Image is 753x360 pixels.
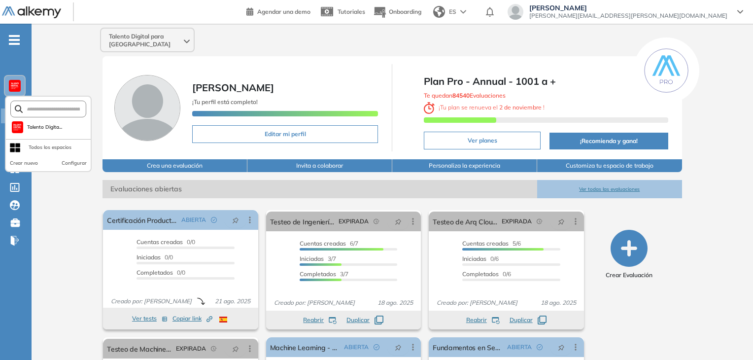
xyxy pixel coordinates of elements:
button: Configurar [62,159,87,167]
span: Crear Evaluación [606,271,652,280]
span: Onboarding [389,8,421,15]
span: 0/0 [137,253,173,261]
span: Reabrir [303,316,324,324]
span: ABIERTA [507,343,532,352]
a: Testeo de Machine Learning - Certificación [107,339,171,359]
span: Creado por: [PERSON_NAME] [270,298,359,307]
span: Duplicar [510,316,533,324]
button: Duplicar [510,316,547,324]
button: Copiar link [172,313,212,324]
button: pushpin [387,214,409,229]
span: ¡Tu perfil está completo! [192,98,258,106]
img: arrow [460,10,466,14]
span: Iniciadas [300,255,324,262]
button: Duplicar [346,316,383,324]
span: EXPIRADA [339,217,369,226]
button: Ver todas las evaluaciones [537,180,682,198]
span: Completados [300,270,336,278]
span: pushpin [395,217,402,225]
img: Foto de perfil [114,75,180,141]
span: 5/6 [462,240,521,247]
button: Onboarding [373,1,421,23]
button: Customiza tu espacio de trabajo [537,159,682,172]
a: Fundamentos en Seguridad - Certificación [433,337,503,357]
span: check-circle [374,344,379,350]
span: check-circle [211,217,217,223]
a: Testeo de Ingeniería de Datos - Certificación [270,212,335,231]
button: Reabrir [303,316,337,324]
a: Certificación Product Owner - Versión 2 [107,210,177,230]
span: Iniciadas [462,255,486,262]
span: pushpin [395,343,402,351]
img: clock-svg [424,102,435,114]
span: field-time [374,218,379,224]
span: pushpin [558,217,565,225]
span: Copiar link [172,314,212,323]
span: ¡ Tu plan se renueva el ! [424,104,545,111]
span: Duplicar [346,316,370,324]
b: 84540 [452,92,470,99]
span: Agendar una demo [257,8,310,15]
div: Widget de chat [704,313,753,360]
span: Creado por: [PERSON_NAME] [107,297,196,306]
span: pushpin [232,345,239,353]
span: Talento Digita... [27,123,63,131]
div: Todos los espacios [29,144,71,151]
span: Cuentas creadas [300,240,346,247]
img: ESP [219,317,227,323]
span: Creado por: [PERSON_NAME] [433,298,521,307]
span: ABIERTA [344,343,369,352]
button: Ver tests [132,313,168,324]
span: pushpin [558,343,565,351]
span: 3/7 [300,270,348,278]
button: Ver planes [424,132,541,149]
span: pushpin [232,216,239,224]
button: pushpin [225,341,246,357]
span: 18 ago. 2025 [537,298,580,307]
button: pushpin [387,339,409,355]
button: Crear Evaluación [606,230,652,280]
span: 0/0 [137,269,185,276]
span: ABIERTA [181,216,206,224]
span: [PERSON_NAME] [192,81,274,94]
a: Agendar una demo [246,5,310,17]
span: EXPIRADA [502,217,532,226]
button: pushpin [225,212,246,228]
span: Cuentas creadas [462,240,509,247]
span: [PERSON_NAME][EMAIL_ADDRESS][PERSON_NAME][DOMAIN_NAME] [529,12,727,20]
span: check-circle [537,344,543,350]
span: Te quedan Evaluaciones [424,92,506,99]
span: Completados [462,270,499,278]
span: ES [449,7,456,16]
button: pushpin [550,214,572,229]
span: Reabrir [466,316,487,324]
button: Crear nuevo [10,159,38,167]
button: Editar mi perfil [192,125,378,143]
span: 3/7 [300,255,336,262]
b: 2 de noviembre [498,104,543,111]
span: Talento Digital para [GEOGRAPHIC_DATA] [109,33,182,48]
button: ¡Recomienda y gana! [549,133,668,149]
span: Completados [137,269,173,276]
span: [PERSON_NAME] [529,4,727,12]
i: - [9,39,20,41]
img: https://assets.alkemy.org/workspaces/620/d203e0be-08f6-444b-9eae-a92d815a506f.png [13,123,21,131]
button: Personaliza la experiencia [392,159,537,172]
span: Tutoriales [338,8,365,15]
a: Machine Learning - Certificación [270,337,340,357]
span: 0/0 [137,238,195,246]
a: Testeo de Arq Cloud - Certificación [433,212,497,231]
iframe: Chat Widget [704,313,753,360]
span: EXPIRADA [176,344,206,353]
img: Logo [2,6,61,19]
span: Evaluaciones abiertas [103,180,537,198]
span: field-time [537,218,543,224]
span: 0/6 [462,255,499,262]
span: Cuentas creadas [137,238,183,246]
span: field-time [211,346,217,352]
span: 0/6 [462,270,511,278]
button: pushpin [550,339,572,355]
img: world [433,6,445,18]
button: Invita a colaborar [247,159,392,172]
span: Iniciadas [137,253,161,261]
